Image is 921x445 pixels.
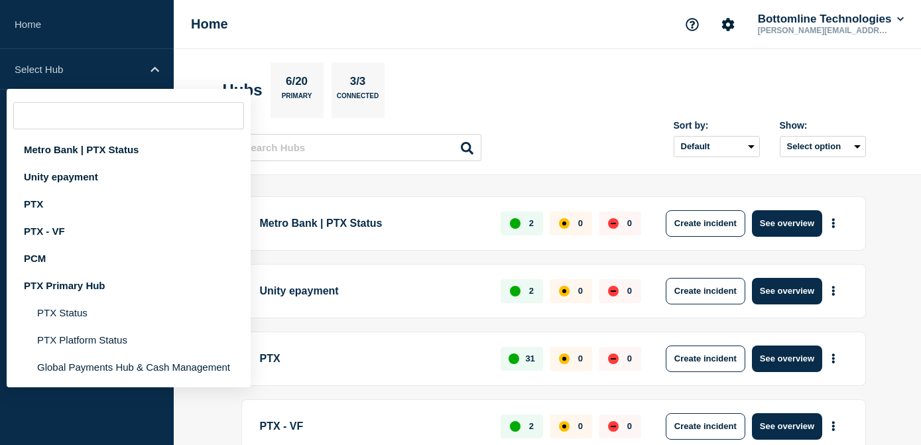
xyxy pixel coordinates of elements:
div: up [509,353,519,364]
p: Metro Bank | PTX Status [260,210,486,237]
button: Create incident [666,413,745,440]
p: [PERSON_NAME][EMAIL_ADDRESS][PERSON_NAME][DOMAIN_NAME] [755,26,893,35]
div: PCM [7,245,251,272]
p: 0 [578,421,583,431]
li: PTX Status [7,299,251,326]
p: 2 [529,286,534,296]
p: 3/3 [345,75,371,92]
div: Sort by: [674,120,760,131]
button: Support [678,11,706,38]
p: 0 [578,353,583,363]
button: See overview [752,346,822,372]
button: Account settings [714,11,742,38]
p: Select Hub [15,64,142,75]
div: PTX Primary Hub [7,272,251,299]
p: 2 [529,421,534,431]
button: More actions [825,414,842,438]
button: Select option [780,136,866,157]
p: 31 [525,353,534,363]
button: Create incident [666,346,745,372]
button: More actions [825,211,842,235]
button: Create incident [666,278,745,304]
button: More actions [825,346,842,371]
div: Unity epayment [7,163,251,190]
div: affected [559,286,570,296]
input: Search Hubs [229,134,481,161]
p: 0 [627,218,632,228]
button: Bottomline Technologies [755,13,906,26]
li: PTX Platform Status [7,326,251,353]
div: Show: [780,120,866,131]
p: Primary [282,92,312,106]
p: 0 [627,353,632,363]
div: PTX - VF [7,218,251,245]
div: Metro Bank | PTX Status [7,136,251,163]
div: affected [559,218,570,229]
p: Unity epayment [260,278,486,304]
div: affected [559,353,570,364]
p: PTX [260,346,486,372]
div: up [510,421,521,432]
div: down [608,421,619,432]
p: Connected [337,92,379,106]
p: 6/20 [280,75,312,92]
div: affected [559,421,570,432]
div: PTX [7,190,251,218]
p: 0 [578,286,583,296]
button: See overview [752,278,822,304]
h1: Home [191,17,228,32]
div: down [608,353,619,364]
div: down [608,286,619,296]
div: up [510,218,521,229]
button: Create incident [666,210,745,237]
button: See overview [752,413,822,440]
p: 0 [627,421,632,431]
select: Sort by [674,136,760,157]
p: 0 [627,286,632,296]
li: Global Payments Hub & Cash Management [7,353,251,381]
p: PTX - VF [260,413,486,440]
button: More actions [825,279,842,303]
p: 2 [529,218,534,228]
h2: Hubs [223,81,263,99]
div: down [608,218,619,229]
button: See overview [752,210,822,237]
div: up [510,286,521,296]
p: 0 [578,218,583,228]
